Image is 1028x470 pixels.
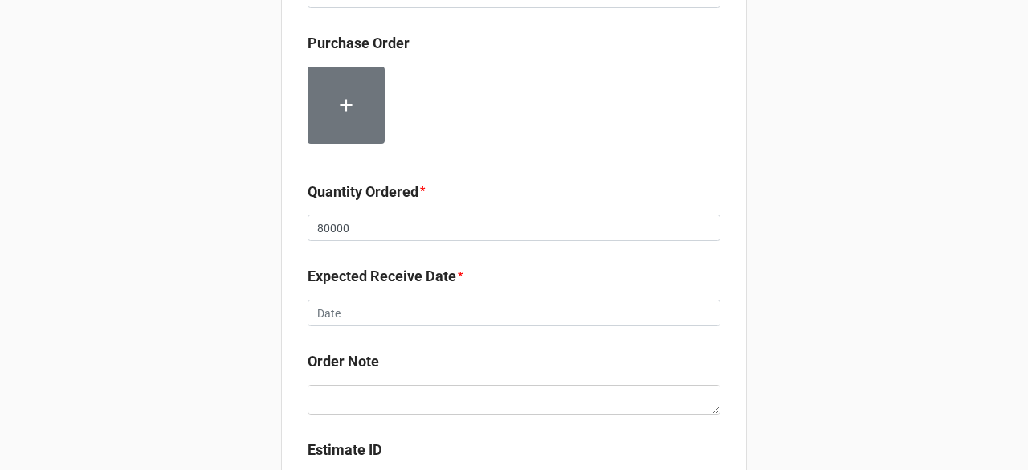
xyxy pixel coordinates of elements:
[308,300,720,327] input: Date
[308,265,456,288] label: Expected Receive Date
[308,350,379,373] label: Order Note
[308,32,410,55] label: Purchase Order
[308,439,382,461] label: Estimate ID
[308,181,418,203] label: Quantity Ordered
